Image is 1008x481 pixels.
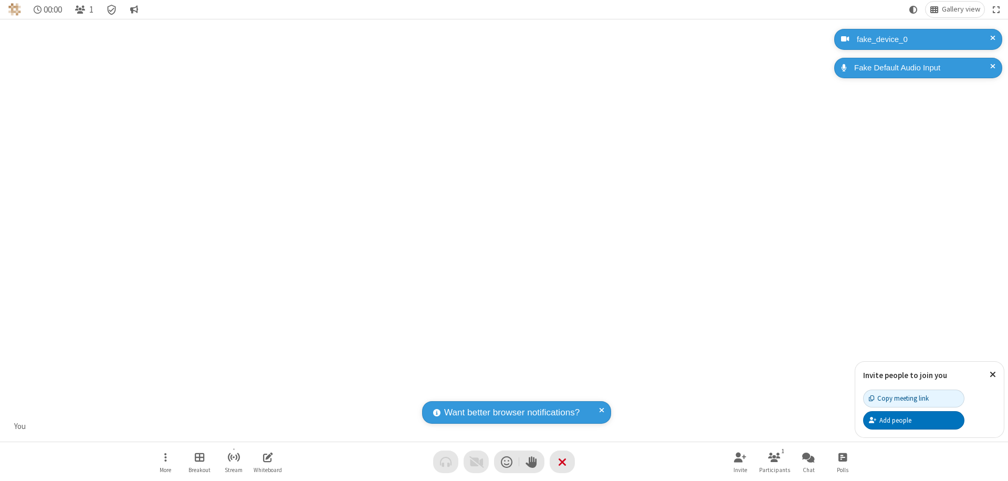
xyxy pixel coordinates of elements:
[926,2,984,17] button: Change layout
[724,447,756,477] button: Invite participants (⌘+Shift+I)
[254,467,282,473] span: Whiteboard
[863,390,964,407] button: Copy meeting link
[942,5,980,14] span: Gallery view
[184,447,215,477] button: Manage Breakout Rooms
[160,467,171,473] span: More
[8,3,21,16] img: QA Selenium DO NOT DELETE OR CHANGE
[869,393,929,403] div: Copy meeting link
[125,2,142,17] button: Conversation
[89,5,93,15] span: 1
[10,421,30,433] div: You
[733,467,747,473] span: Invite
[444,406,580,420] span: Want better browser notifications?
[464,451,489,473] button: Video
[779,446,787,456] div: 1
[837,467,848,473] span: Polls
[853,34,994,46] div: fake_device_0
[989,2,1004,17] button: Fullscreen
[150,447,181,477] button: Open menu
[433,451,458,473] button: Audio problem - check your Internet connection or call by phone
[29,2,67,17] div: Timer
[759,467,790,473] span: Participants
[225,467,243,473] span: Stream
[252,447,283,477] button: Open shared whiteboard
[70,2,98,17] button: Open participant list
[905,2,922,17] button: Using system theme
[550,451,575,473] button: End or leave meeting
[982,362,1004,388] button: Close popover
[44,5,62,15] span: 00:00
[494,451,519,473] button: Send a reaction
[102,2,122,17] div: Meeting details Encryption enabled
[803,467,815,473] span: Chat
[863,370,947,380] label: Invite people to join you
[188,467,211,473] span: Breakout
[218,447,249,477] button: Start streaming
[850,62,994,74] div: Fake Default Audio Input
[793,447,824,477] button: Open chat
[863,411,964,429] button: Add people
[519,451,544,473] button: Raise hand
[827,447,858,477] button: Open poll
[759,447,790,477] button: Open participant list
